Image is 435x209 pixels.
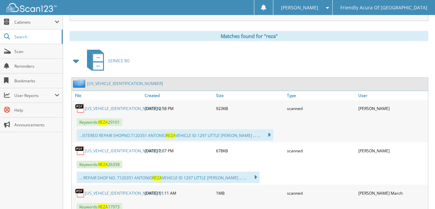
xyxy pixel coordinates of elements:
[285,186,357,200] div: scanned
[14,107,59,113] span: Help
[14,49,59,54] span: Scan
[77,172,260,183] div: ... REPAIR SHOP NO. 7120351 ANTONIO VEHICLE ID 1297 LITTLE [PERSON_NAME] ... ...
[214,91,286,100] a: Size
[14,122,59,128] span: Announcements
[357,144,428,157] div: [PERSON_NAME]
[214,186,286,200] div: 1MB
[98,119,108,125] span: REZA
[143,186,214,200] div: [DATE] 11:11 AM
[85,148,161,154] a: [US_VEHICLE_IDENTIFICATION_NUMBER]
[357,186,428,200] div: [PERSON_NAME] March
[357,91,428,100] a: User
[152,175,162,181] span: REZA
[7,3,57,12] img: scan123-logo-white.svg
[340,6,427,10] span: Friendly Acura Of [GEOGRAPHIC_DATA]
[281,6,318,10] span: [PERSON_NAME]
[143,144,214,157] div: [DATE] 7:07 PM
[98,162,108,167] span: REZA
[85,106,161,111] a: [US_VEHICLE_IDENTIFICATION_NUMBER]
[87,81,163,86] a: [US_VEHICLE_IDENTIFICATION_NUMBER]
[166,133,176,138] span: REZA
[75,103,85,113] img: PDF.png
[357,102,428,115] div: [PERSON_NAME]
[214,144,286,157] div: 678KB
[285,102,357,115] div: scanned
[75,188,85,198] img: PDF.png
[85,190,161,196] a: [US_VEHICLE_IDENTIFICATION_NUMBER]
[143,102,214,115] div: [DATE] 2:58 PM
[77,161,122,168] span: Keywords: 26358
[108,58,130,64] span: SERVICE RO
[14,78,59,84] span: Bookmarks
[14,63,59,69] span: Reminders
[70,31,428,41] div: Matches found for "reza"
[285,91,357,100] a: Type
[14,34,58,40] span: Search
[83,48,130,74] a: SERVICE RO
[402,177,435,209] iframe: Chat Widget
[14,19,55,25] span: Cabinets
[75,146,85,156] img: PDF.png
[14,93,55,98] span: User Reports
[77,129,273,141] div: ...ISTERED REPAIR SHOPNO.7120351 ANTONIO VEHICLE ID 1297 LITTLE [PERSON_NAME] ... ...
[214,102,286,115] div: 923KB
[285,144,357,157] div: scanned
[143,91,214,100] a: Created
[73,79,87,88] img: folder2.png
[72,91,143,100] a: File
[77,118,122,126] span: Keywords: 29101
